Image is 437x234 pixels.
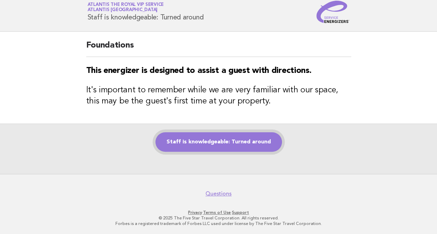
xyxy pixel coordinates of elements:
h3: It's important to remember while we are very familiar with our space, this may be the guest's fir... [86,85,351,107]
strong: This energizer is designed to assist a guest with directions. [86,67,311,75]
a: Questions [205,190,232,197]
h1: Staff is knowledgeable: Turned around [88,3,204,21]
span: Atlantis [GEOGRAPHIC_DATA] [88,8,158,12]
p: · · [10,210,427,215]
a: Support [232,210,249,215]
a: Atlantis the Royal VIP ServiceAtlantis [GEOGRAPHIC_DATA] [88,2,164,12]
p: Forbes is a registered trademark of Forbes LLC used under license by The Five Star Travel Corpora... [10,221,427,226]
p: © 2025 The Five Star Travel Corporation. All rights reserved. [10,215,427,221]
a: Terms of Use [203,210,231,215]
h2: Foundations [86,40,351,57]
a: Staff is knowledgeable: Turned around [155,132,282,152]
a: Privacy [188,210,202,215]
img: Service Energizers [316,1,350,23]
